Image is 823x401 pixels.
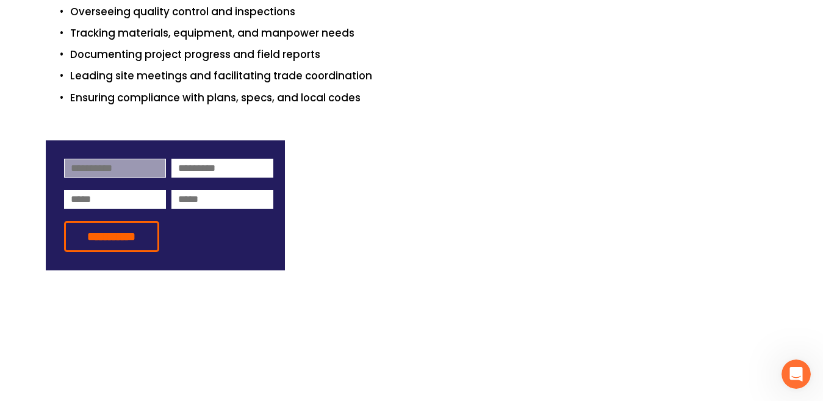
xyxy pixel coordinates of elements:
[70,25,778,42] p: Tracking materials, equipment, and manpower needs
[70,46,778,63] p: Documenting project progress and field reports
[782,359,811,389] iframe: Intercom live chat
[70,4,778,20] p: Overseeing quality control and inspections
[70,68,778,84] p: Leading site meetings and facilitating trade coordination
[70,90,778,106] p: Ensuring compliance with plans, specs, and local codes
